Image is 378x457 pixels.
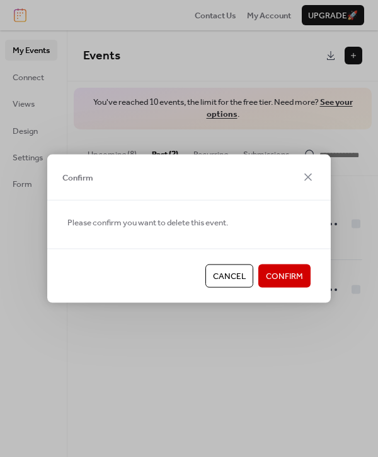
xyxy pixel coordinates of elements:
button: Confirm [258,264,311,287]
span: Please confirm you want to delete this event. [67,217,228,229]
span: Confirm [266,270,303,283]
button: Cancel [205,264,253,287]
span: Cancel [213,270,246,283]
span: Confirm [62,171,93,184]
